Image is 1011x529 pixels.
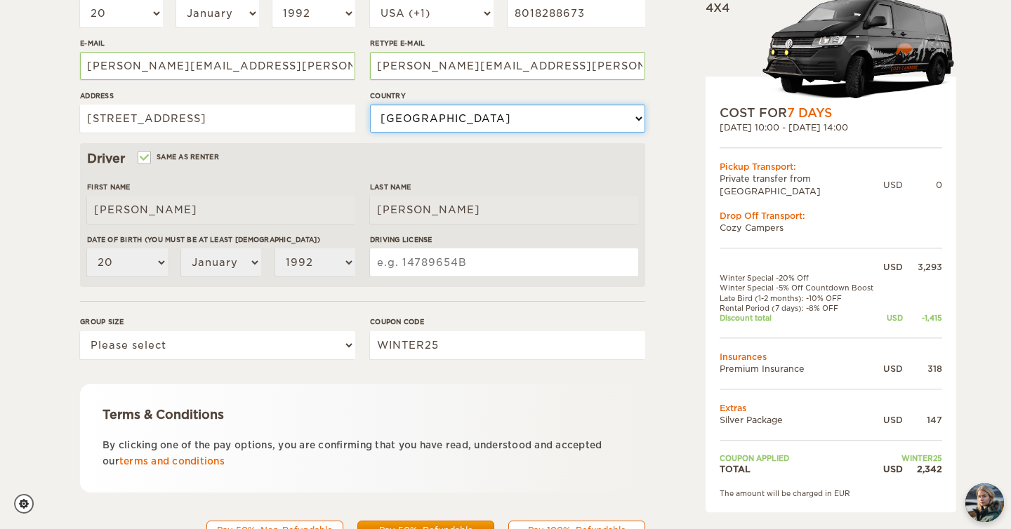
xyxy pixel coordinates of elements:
[720,121,942,133] div: [DATE] 10:00 - [DATE] 14:00
[903,464,942,476] div: 2,342
[965,483,1004,522] img: Freyja at Cozy Campers
[370,182,638,192] label: Last Name
[87,150,638,167] div: Driver
[80,52,355,80] input: e.g. example@example.com
[903,261,942,273] div: 3,293
[880,314,903,323] div: USD
[720,453,880,463] td: Coupon applied
[720,283,880,293] td: Winter Special -5% Off Countdown Boost
[80,316,355,327] label: Group size
[87,196,355,224] input: e.g. William
[880,414,903,426] div: USD
[87,234,355,245] label: Date of birth (You must be at least [DEMOGRAPHIC_DATA])
[880,261,903,273] div: USD
[720,293,880,303] td: Late Bird (1-2 months): -10% OFF
[720,314,880,323] td: Discount total
[720,173,883,197] td: Private transfer from [GEOGRAPHIC_DATA]
[80,38,355,48] label: E-mail
[903,414,942,426] div: 147
[87,182,355,192] label: First Name
[370,196,638,224] input: e.g. Smith
[119,456,225,467] a: terms and conditions
[903,314,942,323] div: -1,415
[965,483,1004,522] button: chat-button
[370,234,638,245] label: Driving License
[880,464,903,476] div: USD
[80,91,355,101] label: Address
[720,363,880,375] td: Premium Insurance
[720,464,880,476] td: TOTAL
[883,179,903,191] div: USD
[787,106,832,120] span: 7 Days
[720,210,942,222] div: Drop Off Transport:
[903,179,942,191] div: 0
[720,488,942,498] div: The amount will be charged in EUR
[720,273,880,283] td: Winter Special -20% Off
[370,38,645,48] label: Retype E-mail
[370,316,645,327] label: Coupon code
[720,161,942,173] div: Pickup Transport:
[103,437,623,470] p: By clicking one of the pay options, you are confirming that you have read, understood and accepte...
[103,406,623,423] div: Terms & Conditions
[720,402,942,414] td: Extras
[720,303,880,313] td: Rental Period (7 days): -8% OFF
[720,414,880,426] td: Silver Package
[80,105,355,133] input: e.g. Street, City, Zip Code
[14,494,43,514] a: Cookie settings
[370,52,645,80] input: e.g. example@example.com
[720,105,942,121] div: COST FOR
[370,91,645,101] label: Country
[880,453,942,463] td: WINTER25
[720,222,942,234] td: Cozy Campers
[139,154,148,163] input: Same as renter
[903,363,942,375] div: 318
[880,363,903,375] div: USD
[370,248,638,276] input: e.g. 14789654B
[139,150,219,163] label: Same as renter
[720,351,942,363] td: Insurances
